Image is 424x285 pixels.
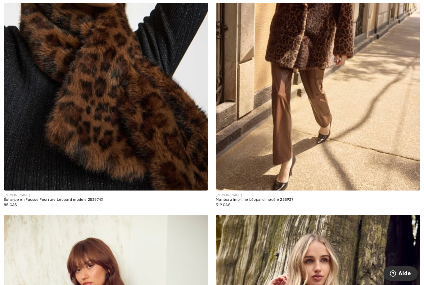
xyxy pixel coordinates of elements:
div: [PERSON_NAME] [4,193,104,198]
div: Manteau Imprimé Léopard modèle 253937 [216,198,293,202]
div: [PERSON_NAME] [216,193,293,198]
div: Écharpe en Fausse Fourrure Léopard modèle 253974X [4,198,104,202]
span: 85 CA$ [4,203,17,207]
span: 319 CA$ [216,203,230,207]
iframe: Ouvre un widget dans lequel vous pouvez trouver plus d’informations [384,266,418,282]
